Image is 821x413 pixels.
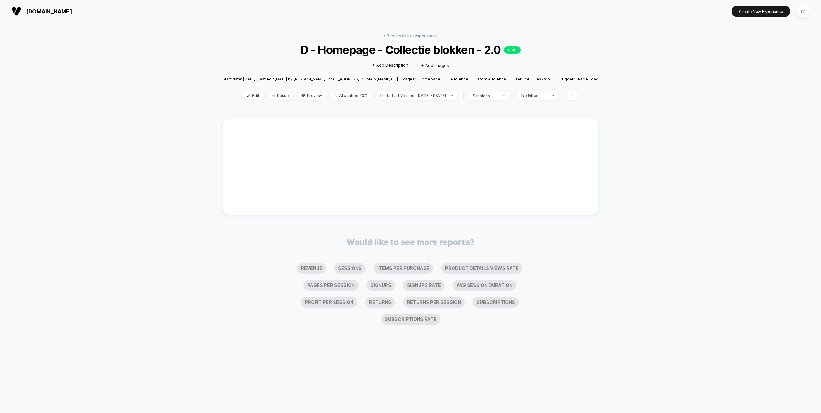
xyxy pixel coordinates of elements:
[297,263,326,274] li: Revenue
[242,91,264,100] span: Edit
[795,5,811,18] button: IV
[534,77,550,81] span: desktop
[521,93,547,98] div: No Filter
[732,6,790,17] button: Create New Experience
[560,77,598,81] div: Trigger:
[441,263,522,274] li: Product Details Views Rate
[367,280,395,291] li: Signups
[473,93,498,98] div: sessions
[380,94,384,97] img: calendar
[403,280,445,291] li: Signups Rate
[223,77,392,81] span: Start date: [DATE] (Last edit [DATE] by [PERSON_NAME][EMAIL_ADDRESS][DOMAIN_NAME])
[301,297,357,308] li: Profit Per Session
[12,6,21,16] img: Visually logo
[504,46,521,54] p: LIVE
[335,94,337,97] img: rebalance
[797,5,809,18] div: IV
[453,280,516,291] li: Avg Session Duration
[472,77,506,81] span: Custom Audience
[346,237,475,247] p: Would like to see more reports?
[461,91,468,100] span: |
[26,8,72,15] span: [DOMAIN_NAME]
[365,297,395,308] li: Returns
[511,77,555,81] span: Device:
[267,91,293,100] span: Pause
[10,6,74,16] button: [DOMAIN_NAME]
[403,297,465,308] li: Returns Per Session
[473,297,519,308] li: Subscriptions
[241,43,580,56] span: D - Homepage - Collectie blokken - 2.0
[272,94,275,97] img: end
[376,91,458,100] span: Latest Version: [DATE] - [DATE]
[419,77,440,81] span: homepage
[503,95,505,96] img: end
[421,63,449,68] span: + Add Images
[372,62,408,69] span: + Add Description
[383,33,438,38] a: < Back to all live experiences
[381,314,440,324] li: Subscriptions Rate
[552,95,554,96] img: end
[297,91,327,100] span: Preview
[303,280,359,291] li: Pages Per Session
[450,77,506,81] div: Audience:
[578,77,598,81] span: Page Load
[330,91,372,100] span: Allocation: 50%
[334,263,366,274] li: Sessions
[247,94,250,97] img: edit
[451,95,453,96] img: end
[374,263,433,274] li: Items Per Purchase
[402,77,440,81] div: Pages:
